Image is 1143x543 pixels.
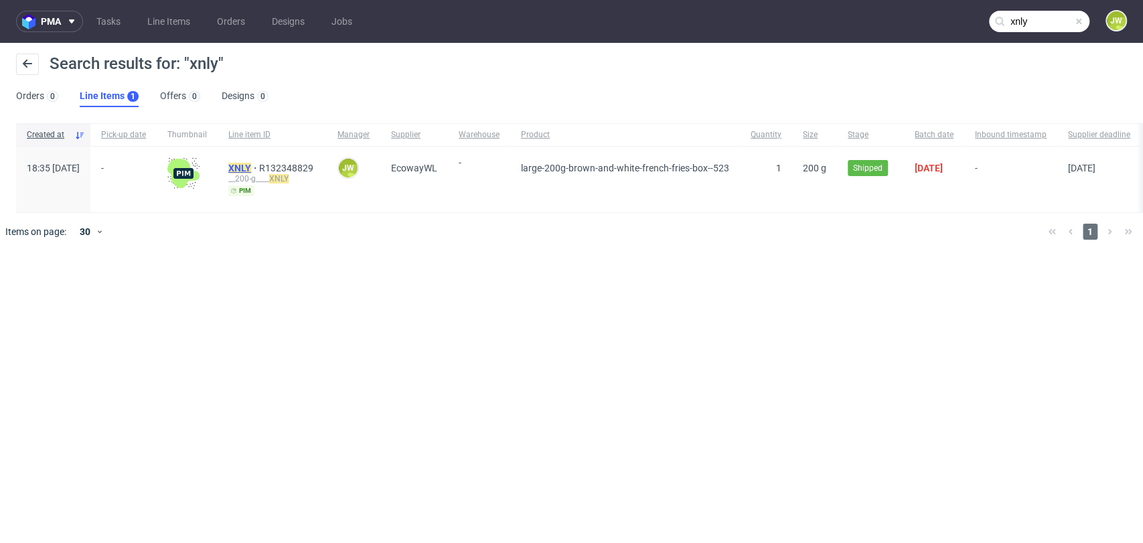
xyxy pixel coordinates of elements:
[101,163,146,196] span: -
[139,11,198,32] a: Line Items
[228,173,316,184] div: __200-g____
[391,129,437,141] span: Supplier
[192,92,197,101] div: 0
[339,159,358,177] figcaption: JW
[41,17,61,26] span: pma
[22,14,41,29] img: logo
[260,92,265,101] div: 0
[848,129,893,141] span: Stage
[1068,129,1130,141] span: Supplier deadline
[228,163,251,173] mark: XNLY
[975,163,1047,196] span: -
[72,222,96,241] div: 30
[160,86,200,107] a: Offers0
[16,86,58,107] a: Orders0
[269,174,289,183] mark: XNLY
[209,11,253,32] a: Orders
[803,129,826,141] span: Size
[228,163,259,173] a: XNLY
[50,54,224,73] span: Search results for: "xnly"
[27,163,80,173] span: 18:35 [DATE]
[131,92,135,101] div: 1
[16,11,83,32] button: pma
[222,86,269,107] a: Designs0
[1107,11,1126,30] figcaption: JW
[459,157,500,196] span: -
[915,163,943,173] span: [DATE]
[915,129,954,141] span: Batch date
[264,11,313,32] a: Designs
[975,129,1047,141] span: Inbound timestamp
[323,11,360,32] a: Jobs
[853,162,883,174] span: Shipped
[167,157,200,189] img: wHgJFi1I6lmhQAAAABJRU5ErkJggg==
[391,163,437,173] span: EcowayWL
[803,163,826,173] span: 200 g
[167,129,207,141] span: Thumbnail
[521,129,729,141] span: Product
[228,129,316,141] span: Line item ID
[521,163,729,173] span: large-200g-brown-and-white-french-fries-box--523
[751,129,781,141] span: Quantity
[776,163,781,173] span: 1
[259,163,316,173] a: R132348829
[80,86,139,107] a: Line Items1
[50,92,55,101] div: 0
[228,185,254,196] span: pim
[459,129,500,141] span: Warehouse
[101,129,146,141] span: Pick-up date
[5,225,66,238] span: Items on page:
[337,129,370,141] span: Manager
[1083,224,1097,240] span: 1
[27,129,69,141] span: Created at
[1068,163,1095,173] span: [DATE]
[88,11,129,32] a: Tasks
